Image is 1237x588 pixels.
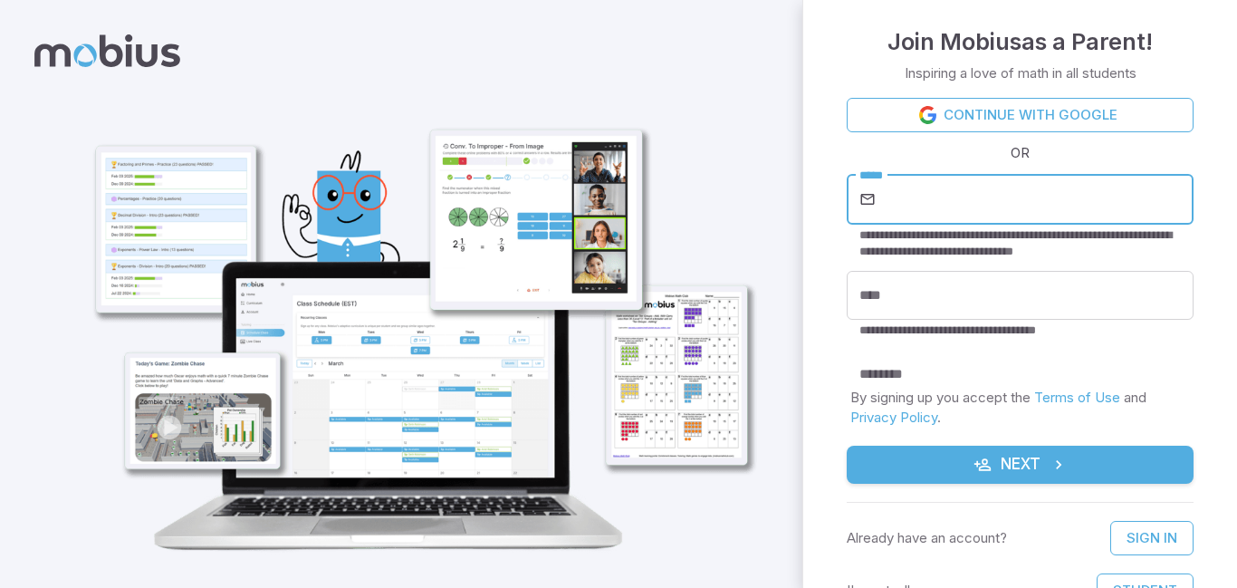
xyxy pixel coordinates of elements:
img: parent_1-illustration [60,51,771,573]
a: Sign In [1110,521,1194,555]
h4: Join Mobius as a Parent ! [887,24,1153,60]
a: Privacy Policy [850,409,937,426]
p: By signing up you accept the and . [850,388,1190,428]
p: Inspiring a love of math in all students [905,63,1136,83]
button: Next [847,446,1194,484]
a: Continue with Google [847,98,1194,132]
a: Terms of Use [1034,389,1120,406]
p: Already have an account? [847,528,1007,548]
span: OR [1006,143,1034,163]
